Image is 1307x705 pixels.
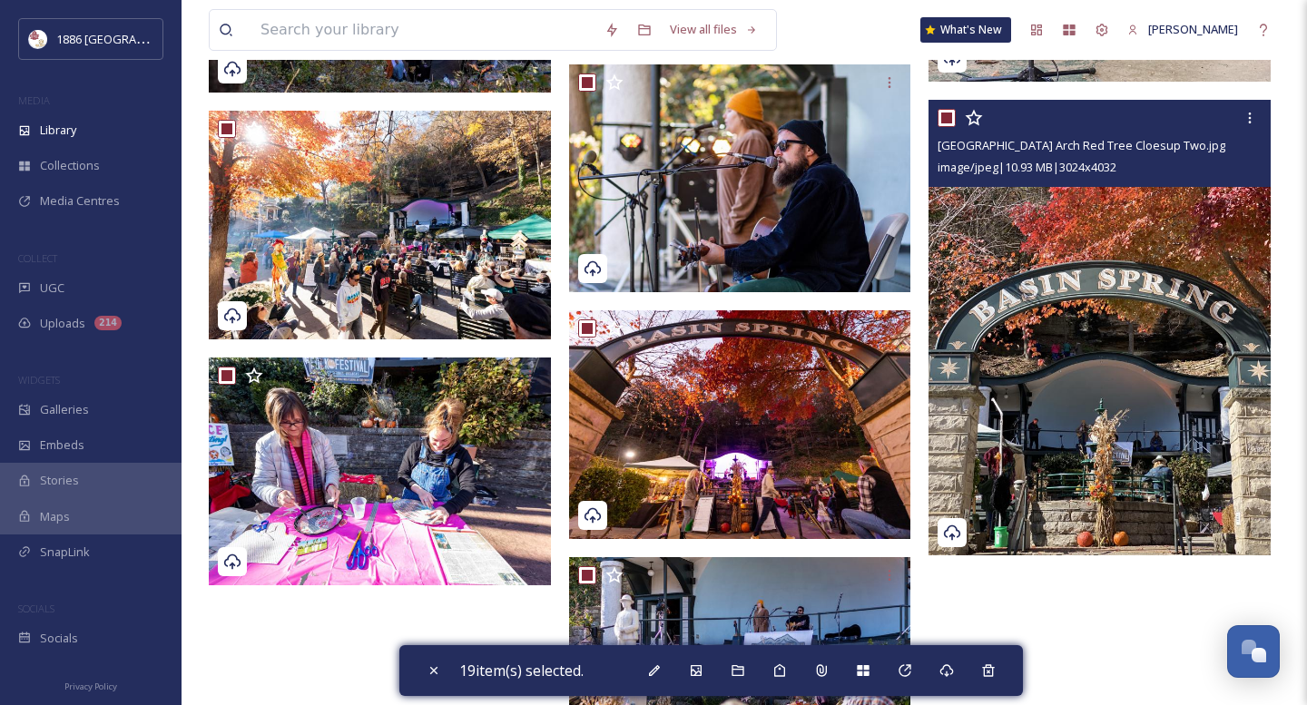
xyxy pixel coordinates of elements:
[40,472,79,489] span: Stories
[18,251,57,265] span: COLLECT
[920,17,1011,43] a: What's New
[938,137,1225,153] span: [GEOGRAPHIC_DATA] Arch Red Tree Cloesup Two.jpg
[40,436,84,454] span: Embeds
[1148,21,1238,37] span: [PERSON_NAME]
[64,681,117,692] span: Privacy Policy
[40,279,64,297] span: UGC
[661,12,767,47] a: View all files
[40,192,120,210] span: Media Centres
[40,508,70,525] span: Maps
[929,100,1271,555] img: Basin Park Arch Red Tree Cloesup Two.jpg
[18,373,60,387] span: WIDGETS
[18,602,54,615] span: SOCIALS
[1227,625,1280,678] button: Open Chat
[569,64,911,293] img: Basin Park Singers Yellow Sock hat_two.jpg
[569,310,911,539] img: Basin Park Arch Shot Night.jpg
[40,122,76,139] span: Library
[1118,12,1247,47] a: [PERSON_NAME]
[40,157,100,174] span: Collections
[40,543,90,561] span: SnapLink
[459,661,584,681] span: 19 item(s) selected.
[938,159,1116,175] span: image/jpeg | 10.93 MB | 3024 x 4032
[56,30,200,47] span: 1886 [GEOGRAPHIC_DATA]
[18,93,50,107] span: MEDIA
[40,315,85,332] span: Uploads
[64,674,117,696] a: Privacy Policy
[94,316,122,330] div: 214
[40,401,89,418] span: Galleries
[251,10,595,50] input: Search your library
[29,30,47,48] img: logos.png
[40,630,78,647] span: Socials
[209,111,551,339] img: Basin park crowd sun on left.jpg
[209,357,551,586] img: Arts and craft table.jpg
